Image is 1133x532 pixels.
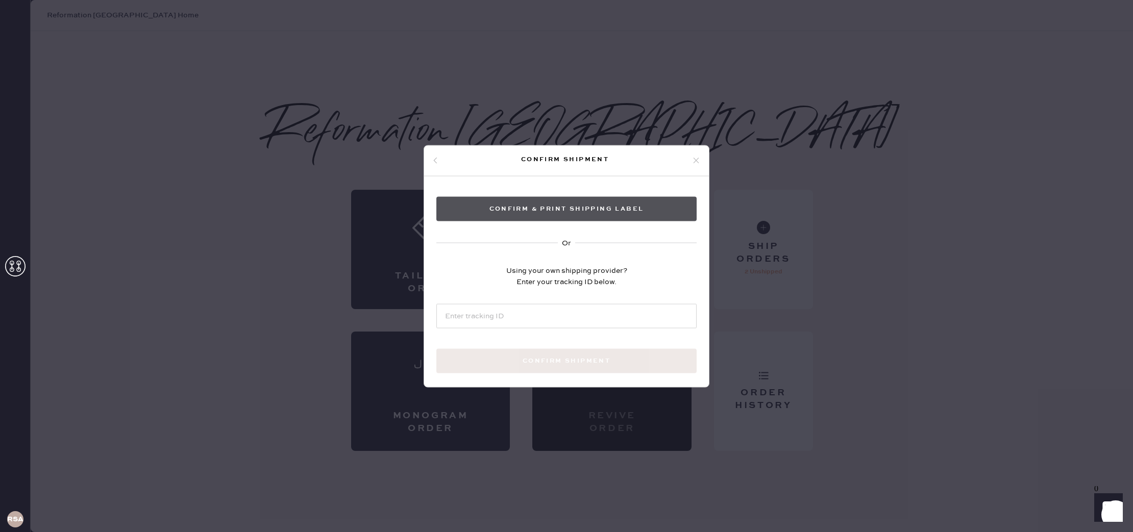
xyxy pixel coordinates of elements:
h3: RSA [7,516,23,523]
input: Enter tracking ID [436,303,697,328]
button: Confirm & Print shipping label [436,196,697,221]
div: Confirm shipment [438,154,692,166]
div: Or [562,237,571,248]
button: Confirm shipment [436,348,697,373]
iframe: Front Chat [1085,486,1128,530]
div: Using your own shipping provider? Enter your tracking ID below. [506,265,627,287]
